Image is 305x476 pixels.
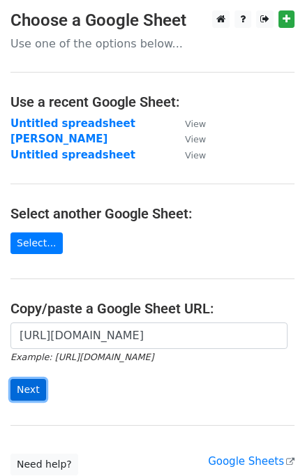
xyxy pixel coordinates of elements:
a: Need help? [10,454,78,475]
input: Next [10,379,46,401]
a: Select... [10,232,63,254]
a: View [171,133,206,145]
a: Google Sheets [208,455,295,468]
h4: Copy/paste a Google Sheet URL: [10,300,295,317]
h4: Use a recent Google Sheet: [10,94,295,110]
a: [PERSON_NAME] [10,133,107,145]
small: View [185,150,206,161]
a: View [171,117,206,130]
a: Untitled spreadsheet [10,149,135,161]
iframe: Chat Widget [235,409,305,476]
a: Untitled spreadsheet [10,117,135,130]
h4: Select another Google Sheet: [10,205,295,222]
a: View [171,149,206,161]
p: Use one of the options below... [10,36,295,51]
input: Paste your Google Sheet URL here [10,322,288,349]
small: View [185,134,206,144]
h3: Choose a Google Sheet [10,10,295,31]
small: Example: [URL][DOMAIN_NAME] [10,352,154,362]
small: View [185,119,206,129]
